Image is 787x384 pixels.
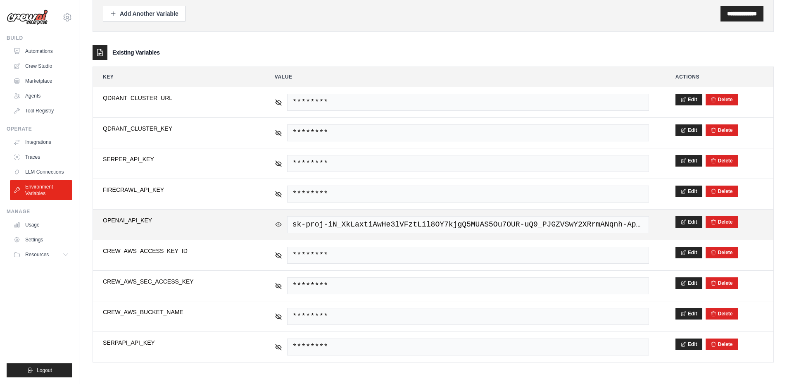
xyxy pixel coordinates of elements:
button: Delete [711,157,733,164]
a: Marketplace [10,74,72,88]
h3: Existing Variables [112,48,160,57]
img: Logo [7,10,48,25]
span: CREW_AWS_ACCESS_KEY_ID [103,247,248,255]
button: Edit [675,247,702,258]
button: Edit [675,124,702,136]
span: CREW_AWS_SEC_ACCESS_KEY [103,277,248,286]
button: Delete [711,249,733,256]
a: Tool Registry [10,104,72,117]
button: Delete [711,280,733,286]
span: QDRANT_CLUSTER_KEY [103,124,248,133]
div: Manage [7,208,72,215]
a: Environment Variables [10,180,72,200]
button: Logout [7,363,72,377]
a: Integrations [10,136,72,149]
div: Build [7,35,72,41]
a: Traces [10,150,72,164]
span: CREW_AWS_BUCKET_NAME [103,308,248,316]
a: Agents [10,89,72,103]
a: Automations [10,45,72,58]
span: SERPER_API_KEY [103,155,248,163]
button: Edit [675,155,702,167]
span: Resources [25,251,49,258]
span: FIRECRAWL_API_KEY [103,186,248,194]
a: Settings [10,233,72,246]
th: Key [93,67,258,87]
a: Crew Studio [10,60,72,73]
button: Edit [675,186,702,197]
div: Add Another Variable [110,10,178,18]
span: QDRANT_CLUSTER_URL [103,94,248,102]
button: Delete [711,341,733,348]
button: Edit [675,339,702,350]
button: Delete [711,96,733,103]
button: Edit [675,216,702,228]
button: Delete [711,188,733,195]
button: Resources [10,248,72,261]
button: Edit [675,308,702,320]
button: Delete [711,310,733,317]
span: sk-proj-iN_XkLaxtiAwHe3lVFztLil8OY7kjgQ5MUAS5Ou7OUR-uQ9_PJGZVSwY2XRrmANqnh-Ap_xyfGT3BlbkFJb2ZCXnx... [287,216,649,233]
span: OPENAI_API_KEY [103,216,248,224]
a: Usage [10,218,72,231]
th: Value [265,67,659,87]
button: Edit [675,277,702,289]
button: Delete [711,219,733,225]
span: Logout [37,367,52,374]
span: SERPAPI_API_KEY [103,339,248,347]
button: Edit [675,94,702,105]
div: Operate [7,126,72,132]
button: Delete [711,127,733,134]
a: LLM Connections [10,165,72,179]
button: Add Another Variable [103,6,185,21]
th: Actions [666,67,773,87]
